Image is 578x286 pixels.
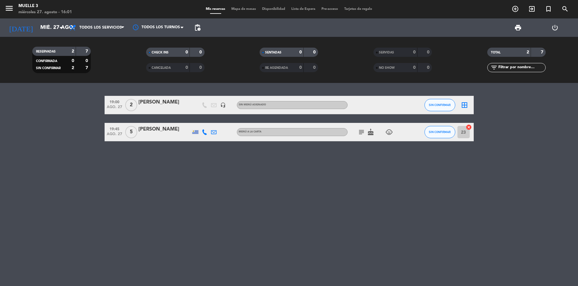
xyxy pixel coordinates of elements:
strong: 0 [199,50,203,54]
strong: 0 [299,50,302,54]
span: SIN CONFIRMAR [36,67,61,70]
strong: 0 [313,50,317,54]
div: [PERSON_NAME] [138,125,191,133]
span: 2 [125,99,137,111]
i: search [561,5,569,13]
i: child_care [385,128,393,136]
i: cake [367,128,374,136]
span: TOTAL [491,51,500,54]
strong: 2 [527,50,529,54]
span: RESERVADAS [36,50,56,53]
span: SIN CONFIRMAR [429,130,451,134]
span: CHECK INS [152,51,169,54]
strong: 0 [199,65,203,70]
strong: 0 [72,59,74,63]
strong: 0 [427,50,431,54]
span: Disponibilidad [259,7,288,11]
span: Sin menú asignado [239,104,266,106]
strong: 0 [86,59,89,63]
strong: 0 [185,50,188,54]
span: 19:00 [107,98,122,105]
span: Pre-acceso [318,7,341,11]
div: Muelle 3 [18,3,72,9]
strong: 7 [541,50,544,54]
strong: 0 [299,65,302,70]
strong: 7 [86,66,89,70]
span: SERVIDAS [379,51,394,54]
button: SIN CONFIRMAR [425,99,455,111]
div: LOG OUT [536,18,573,37]
input: Filtrar por nombre... [498,64,545,71]
i: subject [358,128,365,136]
span: ago. 27 [107,105,122,112]
i: menu [5,4,14,13]
strong: 2 [72,66,74,70]
i: add_circle_outline [512,5,519,13]
span: NO SHOW [379,66,395,69]
div: miércoles 27. agosto - 16:01 [18,9,72,15]
strong: 7 [86,49,89,53]
i: [DATE] [5,21,37,34]
span: CANCELADA [152,66,171,69]
button: SIN CONFIRMAR [425,126,455,138]
button: menu [5,4,14,15]
span: SENTADAS [265,51,281,54]
i: cancel [466,124,472,130]
strong: 0 [427,65,431,70]
span: Mis reservas [203,7,228,11]
span: Lista de Espera [288,7,318,11]
i: exit_to_app [528,5,536,13]
span: CONFIRMADA [36,60,57,63]
strong: 0 [413,65,416,70]
span: MENÚ A LA CARTA [239,131,261,133]
span: ago. 27 [107,132,122,139]
span: 5 [125,126,137,138]
span: Mapa de mesas [228,7,259,11]
strong: 0 [413,50,416,54]
span: SIN CONFIRMAR [429,103,451,107]
i: border_all [461,101,468,109]
strong: 2 [72,49,74,53]
span: print [514,24,522,31]
span: 19:45 [107,125,122,132]
span: pending_actions [194,24,201,31]
div: [PERSON_NAME] [138,98,191,106]
strong: 0 [185,65,188,70]
span: Todos los servicios [79,25,122,30]
span: Tarjetas de regalo [341,7,375,11]
i: filter_list [490,64,498,71]
i: power_settings_new [551,24,559,31]
span: RE AGENDADA [265,66,288,69]
i: arrow_drop_down [57,24,65,31]
i: turned_in_not [545,5,552,13]
strong: 0 [313,65,317,70]
i: headset_mic [220,102,226,108]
